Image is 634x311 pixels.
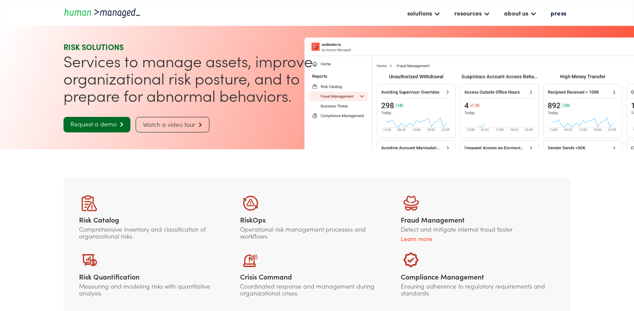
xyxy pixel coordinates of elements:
[407,8,432,18] div: solutions
[450,6,495,20] div: resources
[546,6,571,20] a: press
[195,122,202,128] span: 
[504,8,528,18] div: about us
[454,8,482,18] div: resources
[240,226,394,239] div: Operational risk management processes and workflows.
[401,234,555,243] a: Learn more
[63,42,314,52] div: RISK SOLUTIONS
[117,122,124,127] span: 
[79,215,233,224] div: Risk Catalog
[79,272,233,281] div: Risk Quantification
[401,226,555,232] div: Detect and mitigate internal fraud faster
[136,117,209,132] a: Watch a video tour
[79,226,233,239] div: Comprehensive inventory and classification of organizational risks.
[500,6,541,20] div: about us
[240,283,394,296] div: Coordinated response and management during organizational crises.
[240,215,394,224] div: RiskOps
[401,215,555,224] div: Fraud Management
[63,117,130,132] a: Request a demo
[63,7,141,19] a: home
[79,283,233,296] div: Measuring and modeling risks with quantitative analysis.
[240,272,394,281] div: Crisis Command
[401,272,555,281] div: Compliance Management
[403,6,445,20] div: solutions
[63,52,314,104] h1: Services to manage assets, improve organizational risk posture, and to prepare for abnormal behav...
[401,283,555,296] div: Ensuring adherence to regulatory requirements and standards.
